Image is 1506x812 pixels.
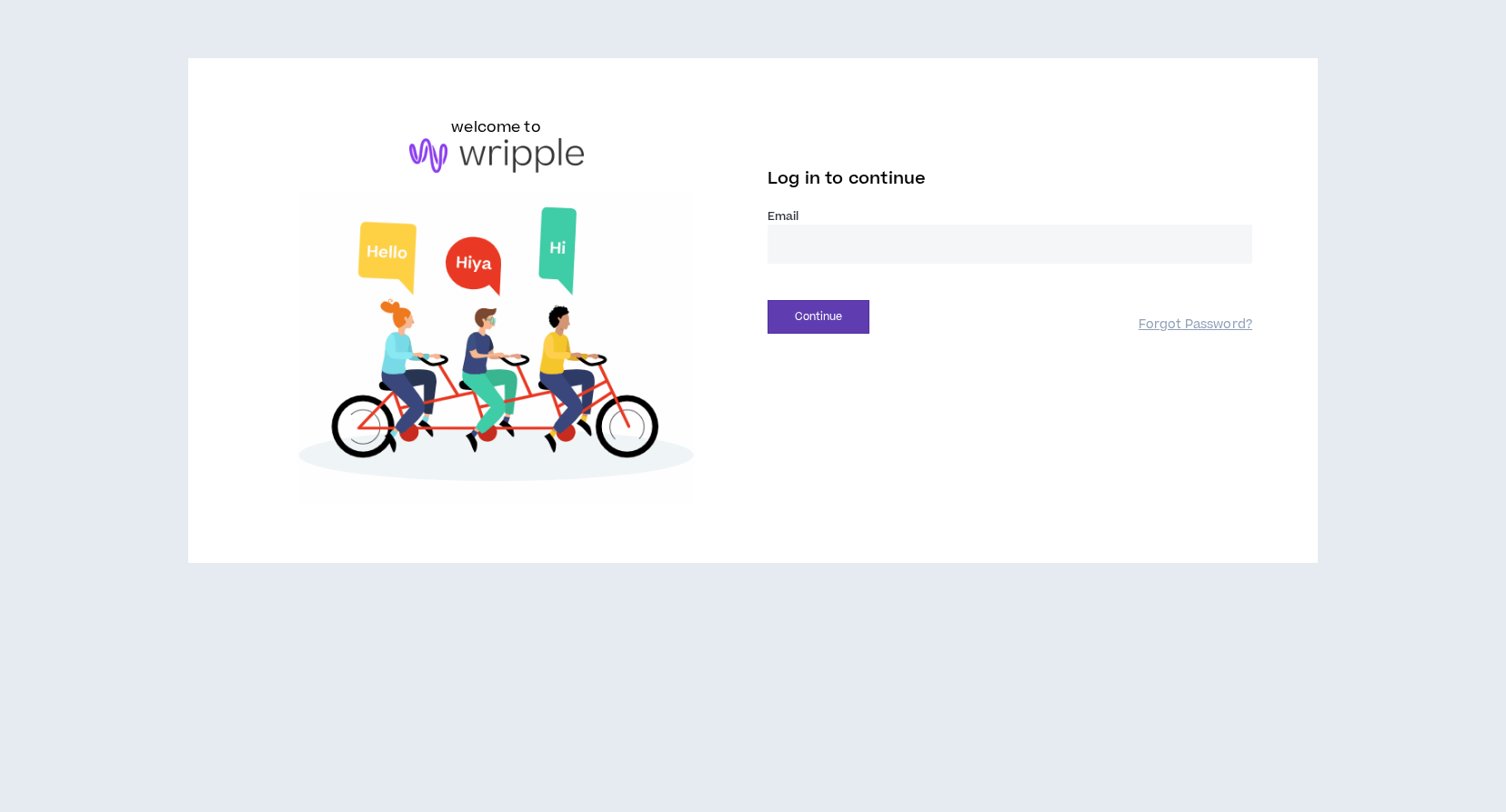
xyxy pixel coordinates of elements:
[768,300,869,334] button: Continue
[254,191,738,506] img: Welcome to Wripple
[1139,316,1252,334] a: Forgot Password?
[768,208,1252,225] label: Email
[409,138,584,173] img: logo-brand.png
[768,167,926,190] span: Log in to continue
[451,116,541,138] h6: welcome to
